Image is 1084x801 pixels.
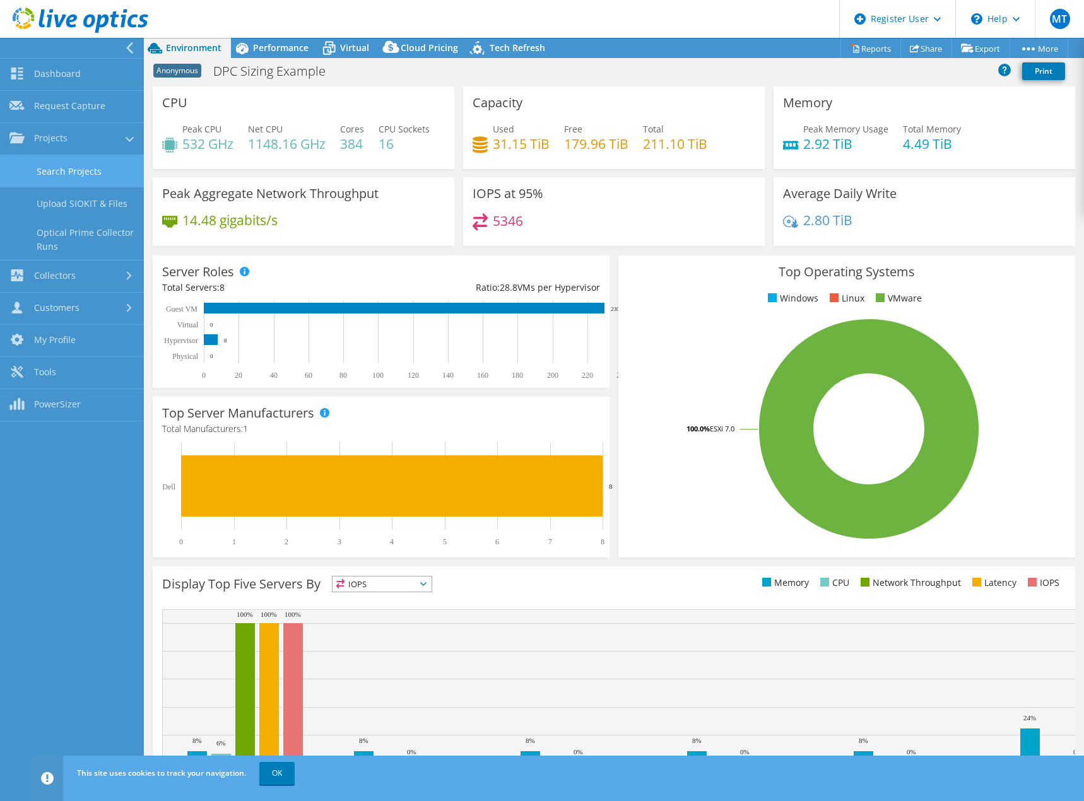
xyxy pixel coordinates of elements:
span: Peak CPU [182,123,221,135]
li: Linux [827,291,864,305]
span: 1 [243,423,248,435]
h3: Average Daily Write [783,187,897,201]
text: 3 [338,537,341,546]
text: 100% [285,611,301,618]
text: 220 [582,371,593,380]
text: 8 [601,537,604,546]
span: Anonymous [153,64,201,78]
text: 0% [407,748,416,756]
span: Virtual [340,42,369,54]
text: 4 [390,537,394,546]
span: Net CPU [248,123,283,135]
h3: Memory [783,96,832,110]
text: 8% [859,737,868,744]
text: 230 [611,306,620,312]
li: IOPS [1025,576,1059,590]
span: Performance [253,42,309,54]
text: 160 [477,371,488,380]
h4: 31.15 TiB [493,137,550,151]
h3: Capacity [473,96,522,110]
text: 6% [216,739,226,747]
span: MT [1050,9,1070,29]
text: Hypervisor [164,336,198,345]
text: Virtual [177,320,199,329]
text: 6 [495,537,499,546]
h4: 532 GHz [182,137,233,151]
text: 60 [305,371,312,380]
text: 0 [202,371,206,380]
a: Print [1022,62,1065,80]
text: 120 [408,371,419,380]
h4: 14.48 gigabits/s [182,213,278,227]
text: 0 [210,322,213,328]
span: Tech Refresh [490,42,545,54]
text: Guest VM [166,305,197,313]
text: Dell [162,482,175,491]
span: Cloud Pricing [401,42,458,54]
text: 40 [270,371,278,380]
h4: 2.92 TiB [803,137,888,151]
text: 8% [192,737,202,744]
h4: Total Manufacturers: [162,422,600,436]
h4: 16 [379,137,430,151]
h4: 5346 [493,214,523,228]
text: 7 [548,537,552,546]
span: 8 [220,281,225,293]
h4: 211.10 TiB [643,137,707,151]
text: 8 [224,337,227,344]
li: Latency [969,576,1016,590]
text: 8% [526,737,535,744]
text: 8% [692,737,702,744]
a: OK [259,762,295,785]
div: Ratio: VMs per Hypervisor [381,281,600,295]
text: 100% [261,611,277,618]
text: 0% [1073,748,1083,756]
h1: DPC Sizing Example [208,64,345,78]
span: CPU Sockets [379,123,430,135]
text: 2 [285,537,288,546]
h4: 384 [340,137,364,151]
a: Reports [840,38,901,58]
text: 200 [547,371,558,380]
text: 180 [512,371,523,380]
text: 0 [210,353,213,360]
a: Share [900,38,952,58]
h3: CPU [162,96,187,110]
text: 100 [372,371,384,380]
h3: Server Roles [162,265,234,279]
h4: 1148.16 GHz [248,137,326,151]
tspan: ESXi 7.0 [710,424,734,433]
text: Physical [172,352,198,361]
li: Network Throughput [857,576,961,590]
h3: IOPS at 95% [473,187,543,201]
a: More [1010,38,1068,58]
text: 24% [1023,714,1036,722]
span: This site uses cookies to track your navigation. [77,768,246,778]
span: Cores [340,123,364,135]
span: Free [564,123,582,135]
text: 8 [609,482,613,490]
li: CPU [817,576,849,590]
text: 100% [237,611,253,618]
h4: 2.80 TiB [803,213,852,227]
li: Memory [759,576,809,590]
div: Total Servers: [162,281,381,295]
text: 0% [907,748,916,756]
h4: 4.49 TiB [903,137,961,151]
text: 5 [443,537,447,546]
text: 140 [442,371,454,380]
svg: \n [971,13,982,25]
span: Total Memory [903,123,961,135]
h3: Peak Aggregate Network Throughput [162,187,379,201]
h3: Top Operating Systems [628,265,1066,279]
text: 0% [740,748,750,756]
span: Total [643,123,664,135]
text: 0% [574,748,583,756]
text: 20 [235,371,242,380]
tspan: 100.0% [686,424,710,433]
li: Windows [765,291,818,305]
span: Peak Memory Usage [803,123,888,135]
text: 8% [359,737,368,744]
span: Environment [166,42,221,54]
span: 28.8 [500,281,517,293]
